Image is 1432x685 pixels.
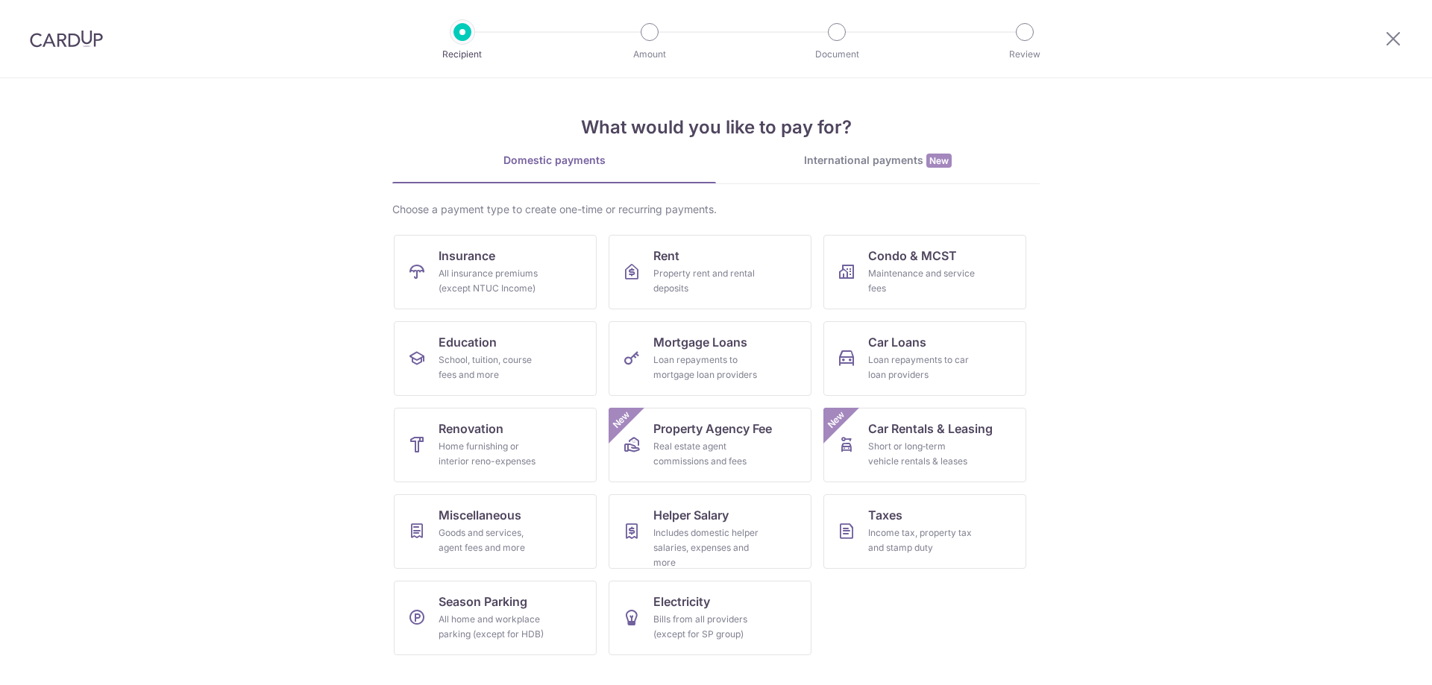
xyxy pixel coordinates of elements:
[868,525,976,555] div: Income tax, property tax and stamp duty
[868,266,976,296] div: Maintenance and service fees
[653,439,761,469] div: Real estate agent commissions and fees
[394,235,597,309] a: InsuranceAll insurance premiums (except NTUC Income)
[823,408,1026,482] a: Car Rentals & LeasingShort or long‑term vehicle rentals & leasesNew
[439,353,546,382] div: School, tuition, course fees and more
[782,47,892,62] p: Document
[439,333,497,351] span: Education
[392,153,716,168] div: Domestic payments
[716,153,1040,168] div: International payments
[868,439,976,469] div: Short or long‑term vehicle rentals & leases
[653,333,747,351] span: Mortgage Loans
[868,333,926,351] span: Car Loans
[653,247,679,265] span: Rent
[970,47,1080,62] p: Review
[394,581,597,655] a: Season ParkingAll home and workplace parking (except for HDB)
[609,408,811,482] a: Property Agency FeeReal estate agent commissions and feesNew
[30,30,103,48] img: CardUp
[392,114,1040,141] h4: What would you like to pay for?
[823,321,1026,396] a: Car LoansLoan repayments to car loan providers
[439,420,503,438] span: Renovation
[823,235,1026,309] a: Condo & MCSTMaintenance and service fees
[407,47,518,62] p: Recipient
[868,506,902,524] span: Taxes
[394,321,597,396] a: EducationSchool, tuition, course fees and more
[439,506,521,524] span: Miscellaneous
[868,353,976,382] div: Loan repayments to car loan providers
[609,408,634,432] span: New
[823,494,1026,569] a: TaxesIncome tax, property tax and stamp duty
[653,266,761,296] div: Property rent and rental deposits
[653,612,761,642] div: Bills from all providers (except for SP group)
[1337,640,1417,678] iframe: Opens a widget where you can find more information
[653,420,772,438] span: Property Agency Fee
[439,612,546,642] div: All home and workplace parking (except for HDB)
[394,494,597,569] a: MiscellaneousGoods and services, agent fees and more
[439,439,546,469] div: Home furnishing or interior reno-expenses
[394,408,597,482] a: RenovationHome furnishing or interior reno-expenses
[653,353,761,382] div: Loan repayments to mortgage loan providers
[594,47,705,62] p: Amount
[926,154,952,168] span: New
[824,408,849,432] span: New
[392,202,1040,217] div: Choose a payment type to create one-time or recurring payments.
[609,494,811,569] a: Helper SalaryIncludes domestic helper salaries, expenses and more
[609,581,811,655] a: ElectricityBills from all providers (except for SP group)
[653,506,729,524] span: Helper Salary
[653,593,710,610] span: Electricity
[439,525,546,555] div: Goods and services, agent fees and more
[653,525,761,570] div: Includes domestic helper salaries, expenses and more
[868,420,993,438] span: Car Rentals & Leasing
[439,266,546,296] div: All insurance premiums (except NTUC Income)
[609,235,811,309] a: RentProperty rent and rental deposits
[609,321,811,396] a: Mortgage LoansLoan repayments to mortgage loan providers
[439,247,495,265] span: Insurance
[868,247,957,265] span: Condo & MCST
[439,593,527,610] span: Season Parking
